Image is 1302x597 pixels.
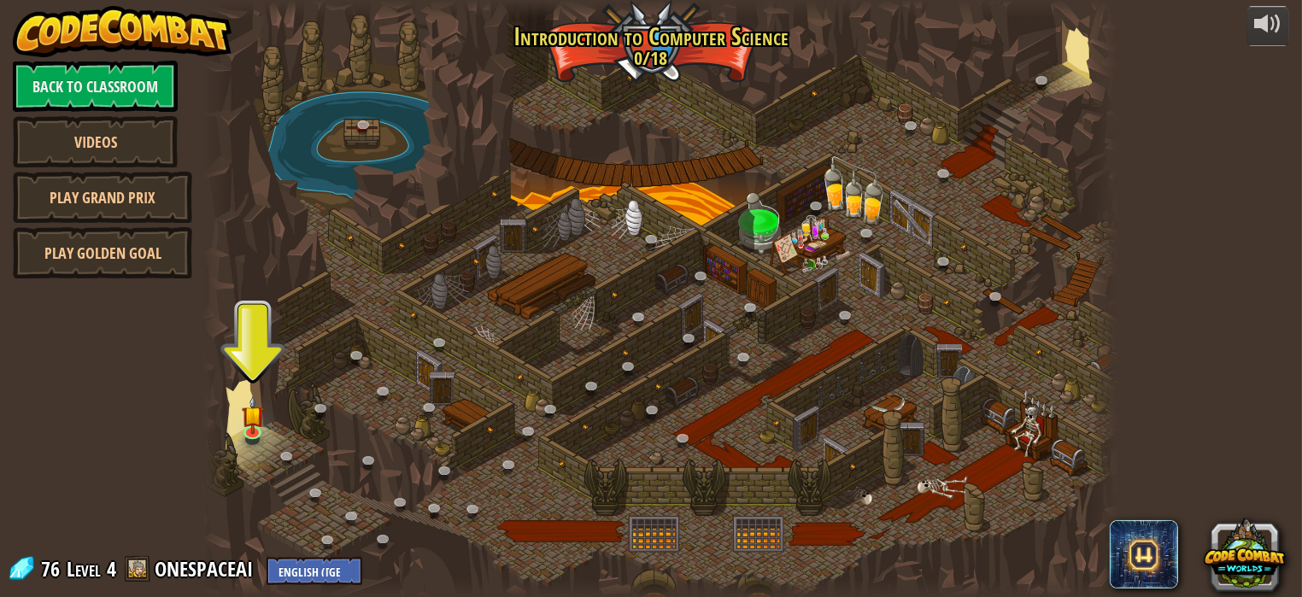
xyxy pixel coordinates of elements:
button: Adjust volume [1246,6,1289,46]
img: level-banner-started.png [242,395,264,434]
span: Level [67,555,101,583]
a: Play Golden Goal [13,227,192,278]
a: ONESPACEAI [155,555,258,582]
img: CodeCombat - Learn how to code by playing a game [13,6,232,57]
a: Back to Classroom [13,61,178,112]
a: Videos [13,116,178,167]
span: 4 [107,555,116,582]
span: 76 [41,555,65,582]
a: Play Grand Prix [13,172,192,223]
